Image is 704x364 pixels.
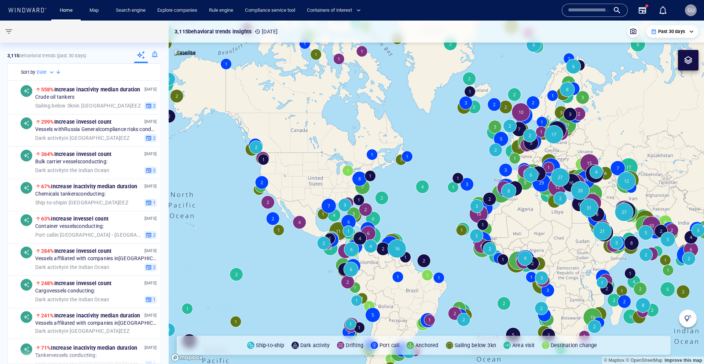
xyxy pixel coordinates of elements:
span: 558% [41,87,54,92]
span: Dark activity [35,264,65,270]
span: Dark activity [35,296,65,302]
p: [DATE] [144,247,157,254]
strong: 3,115 [7,53,19,58]
span: Increase in vessel count [41,280,111,286]
p: Anchored [415,341,439,350]
span: 63% [41,216,51,222]
button: Containers of interest [304,4,367,17]
span: Increase in vessel count [41,248,111,254]
p: [DATE] [144,86,157,93]
span: Sailing below 3kn [35,102,76,108]
p: [DATE] [144,280,157,287]
a: Map feedback [664,358,702,363]
span: in the Indian Ocean [35,296,109,303]
span: Increase in vessel count [41,119,111,125]
span: in [GEOGRAPHIC_DATA] EEZ [35,199,128,206]
span: Crude oil tankers [35,94,74,101]
button: 2 [144,166,157,174]
h6: Date [37,69,47,76]
span: 2 [152,264,155,270]
p: Sailing below 3kn [455,341,496,350]
p: Ship-to-ship [256,341,284,350]
span: in the Indian Ocean [35,264,109,270]
span: Containers of interest [307,6,361,15]
span: Container vessels conducting: [35,223,104,230]
a: Explore companies [154,4,200,17]
button: 2 [144,263,157,271]
a: Home [57,4,76,17]
span: Increase in activity median duration [41,87,140,92]
p: [DATE] [144,118,157,125]
span: Increase in activity median duration [41,345,137,351]
p: [DATE] [144,183,157,190]
p: [DATE] [254,27,278,36]
button: Map [84,4,107,17]
p: Area visit [512,341,535,350]
span: 67% [41,183,51,189]
button: 1 [144,295,157,303]
p: Dark activity [300,341,330,350]
span: 364% [41,151,54,157]
span: 241% [41,313,54,318]
p: 3,115 behavioral trends insights [175,27,252,36]
span: 1 [152,199,155,206]
a: Search engine [113,4,148,17]
a: Mapbox logo [171,353,203,362]
iframe: Chat [673,331,698,358]
span: Increase in vessel count [41,216,109,222]
span: 1 [152,296,155,303]
span: Vessels affiliated with companies in [GEOGRAPHIC_DATA] conducting: [35,320,157,327]
span: Dark activity [35,167,65,173]
span: Port call [35,232,55,237]
p: Satellite [176,48,196,57]
a: Map [87,4,104,17]
span: Ship-to-ship [35,199,63,205]
span: in the Indian Ocean [35,167,109,174]
p: [DATE] [144,312,157,319]
p: [DATE] [144,150,157,157]
span: in [GEOGRAPHIC_DATA] EEZ [35,135,129,141]
button: Home [54,4,78,17]
span: Chemicals tankers conducting: [35,191,106,197]
span: 2 [152,167,155,174]
span: GU [687,7,694,13]
span: Increase in activity median duration [41,183,137,189]
span: Bulk carrier vessels conducting: [35,159,107,165]
a: Rule engine [206,4,236,17]
span: 2 [152,232,155,238]
span: 248% [41,280,54,286]
span: 2 [152,135,155,141]
p: [DATE] [144,215,157,222]
span: 284% [41,248,54,254]
a: Mapbox [604,358,624,363]
a: Compliance service tool [242,4,298,17]
span: Dark activity [35,135,65,141]
span: Vessels affiliated with companies in [GEOGRAPHIC_DATA] conducting: [35,255,157,262]
p: Past 30 days [658,28,685,35]
p: Destination change [551,341,597,350]
p: [DATE] [144,344,157,351]
span: in [GEOGRAPHIC_DATA] EEZ [35,102,141,109]
button: GU [683,3,698,18]
span: 71% [41,345,51,351]
span: Vessels with Russia General compliance risks conducting: [35,126,157,133]
span: in [GEOGRAPHIC_DATA] - [GEOGRAPHIC_DATA] Port [35,232,142,238]
button: 2 [144,102,157,110]
span: in [GEOGRAPHIC_DATA] EEZ [35,328,129,334]
div: Notification center [659,6,667,15]
span: 2 [152,102,155,109]
button: 2 [144,231,157,239]
button: 2 [144,134,157,142]
h6: Sort by [21,69,35,76]
button: 1 [144,199,157,207]
p: behavioral trends (Past 30 days) [7,52,86,59]
div: Date [37,69,55,76]
span: Increase in vessel count [41,151,111,157]
p: Drifting [346,341,363,350]
div: Past 30 days [651,28,694,35]
a: OpenStreetMap [626,358,663,363]
span: Dark activity [35,328,65,334]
